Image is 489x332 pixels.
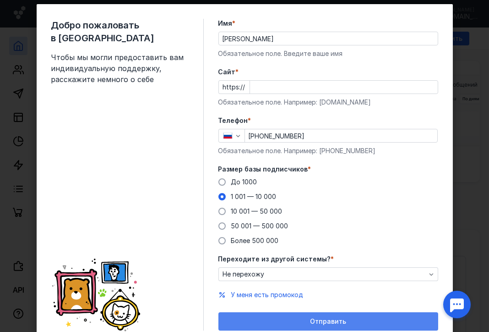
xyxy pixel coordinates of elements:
[231,178,257,186] span: До 1000
[218,267,438,281] button: Не перехожу
[231,207,283,215] span: 10 001 — 50 000
[231,291,304,299] span: У меня есть промокод
[231,222,288,230] span: 50 001 — 500 000
[218,165,308,174] span: Размер базы подписчиков
[218,19,233,28] span: Имя
[218,255,331,264] span: Переходите из другой системы?
[218,146,438,155] div: Обязательное поле. Например: [PHONE_NUMBER]
[231,193,277,200] span: 1 001 — 10 000
[231,290,304,299] button: У меня есть промокод
[223,271,265,278] span: Не перехожу
[218,67,236,77] span: Cайт
[51,19,189,44] span: Добро пожаловать в [GEOGRAPHIC_DATA]
[51,52,189,85] span: Чтобы мы могли предоставить вам индивидуальную поддержку, расскажите немного о себе
[218,98,438,107] div: Обязательное поле. Например: [DOMAIN_NAME]
[218,116,248,125] span: Телефон
[310,318,346,326] span: Отправить
[231,237,279,244] span: Более 500 000
[218,49,438,58] div: Обязательное поле. Введите ваше имя
[218,312,438,331] button: Отправить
